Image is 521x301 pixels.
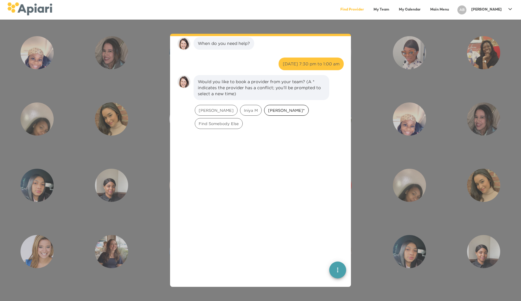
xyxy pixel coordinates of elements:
div: [PERSON_NAME]* [264,105,309,116]
div: When do you need help? [198,40,250,46]
img: amy.37686e0395c82528988e.png [177,75,191,88]
a: Find Provider [337,4,368,16]
div: Find Somebody Else [195,118,243,129]
button: quick menu [329,262,346,278]
div: Would you like to book a provider from your team? (A * indicates the provider has a conflict; you... [198,79,325,97]
a: My Calendar [395,4,424,16]
span: [PERSON_NAME]* [264,108,308,113]
img: amy.37686e0395c82528988e.png [177,37,191,50]
div: [DATE] 7:30 pm to 1:00 am [283,61,339,67]
a: Main Menu [427,4,453,16]
span: Find Somebody Else [195,121,242,127]
div: [PERSON_NAME] [195,105,238,116]
span: Iniya M [240,108,261,113]
p: [PERSON_NAME] [471,7,502,12]
span: [PERSON_NAME] [195,108,237,113]
div: Iniya M [240,105,262,116]
a: My Team [370,4,393,16]
div: AB [457,5,466,14]
img: logo [7,2,52,15]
